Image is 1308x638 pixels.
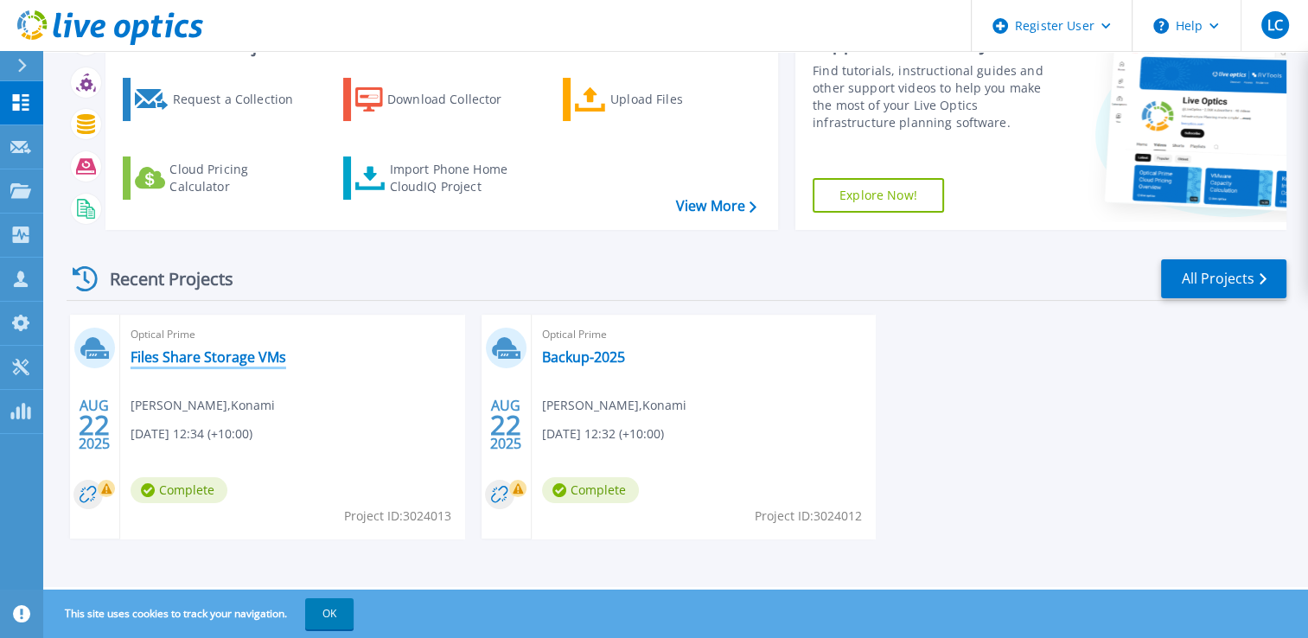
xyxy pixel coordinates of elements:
span: Optical Prime [131,325,454,344]
button: OK [305,598,354,629]
div: Import Phone Home CloudIQ Project [389,161,524,195]
span: [DATE] 12:34 (+10:00) [131,424,252,443]
a: Cloud Pricing Calculator [123,156,316,200]
span: 22 [490,418,521,432]
a: Upload Files [563,78,756,121]
a: Download Collector [343,78,536,121]
span: Optical Prime [542,325,865,344]
div: Download Collector [387,82,526,117]
div: Request a Collection [172,82,310,117]
div: Find tutorials, instructional guides and other support videos to help you make the most of your L... [813,62,1059,131]
span: This site uses cookies to track your navigation. [48,598,354,629]
a: Explore Now! [813,178,944,213]
div: AUG 2025 [78,393,111,456]
span: Project ID: 3024013 [344,507,451,526]
div: Recent Projects [67,258,257,300]
div: AUG 2025 [489,393,522,456]
a: Files Share Storage VMs [131,348,286,366]
span: [PERSON_NAME] , Konami [131,396,275,415]
div: Upload Files [610,82,749,117]
span: 22 [79,418,110,432]
span: Complete [131,477,227,503]
span: [PERSON_NAME] , Konami [542,396,686,415]
a: Backup-2025 [542,348,625,366]
span: Complete [542,477,639,503]
a: Request a Collection [123,78,316,121]
a: View More [676,198,756,214]
span: [DATE] 12:32 (+10:00) [542,424,664,443]
span: LC [1267,18,1282,32]
h3: Start a New Project [123,36,756,55]
div: Cloud Pricing Calculator [169,161,308,195]
a: All Projects [1161,259,1286,298]
span: Project ID: 3024012 [755,507,862,526]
